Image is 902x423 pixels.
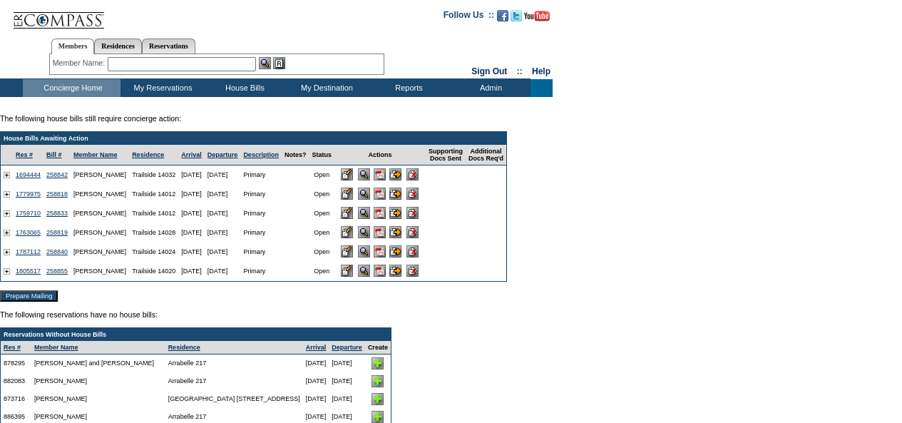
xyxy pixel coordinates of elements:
[371,393,384,405] img: Add House Bill
[341,226,353,238] input: Edit
[34,344,78,351] a: Member Name
[46,171,68,178] a: 258842
[4,230,10,236] img: plus.gif
[53,57,108,69] div: Member Name:
[46,229,68,236] a: 258819
[243,151,279,158] a: Description
[16,248,41,255] a: 1787112
[367,79,449,97] td: Reports
[374,245,386,258] img: b_pdf.gif
[449,79,531,97] td: Admin
[389,168,401,180] input: Submit for Processing
[389,265,401,277] input: Submit for Processing
[132,151,164,158] a: Residence
[46,248,68,255] a: 258840
[205,243,241,262] td: [DATE]
[16,151,33,158] a: Res #
[374,207,386,219] img: b_pdf.gif
[1,355,31,372] td: 878295
[341,207,353,219] input: Edit
[71,204,129,223] td: [PERSON_NAME]
[16,229,41,236] a: 1763065
[16,210,41,217] a: 1759710
[374,265,386,277] img: b_pdf.gif
[207,151,238,158] a: Departure
[426,145,466,165] td: Supporting Docs Sent
[71,165,129,185] td: [PERSON_NAME]
[178,185,205,204] td: [DATE]
[341,265,353,277] input: Edit
[4,268,10,275] img: plus.gif
[205,262,241,281] td: [DATE]
[389,188,401,200] input: Submit for Processing
[178,262,205,281] td: [DATE]
[1,328,391,341] td: Reservations Without House Bills
[406,245,419,258] input: Delete
[129,204,178,223] td: Trailside 14012
[406,188,419,200] input: Delete
[374,188,386,200] img: b_pdf.gif
[329,355,365,372] td: [DATE]
[181,151,202,158] a: Arrival
[240,204,282,223] td: Primary
[240,165,282,185] td: Primary
[306,344,327,351] a: Arrival
[524,11,550,21] img: Subscribe to our YouTube Channel
[46,190,68,198] a: 258818
[205,223,241,243] td: [DATE]
[240,262,282,281] td: Primary
[16,171,41,178] a: 1694444
[371,411,384,423] img: Add House Bill
[46,267,68,275] a: 258855
[165,390,303,408] td: [GEOGRAPHIC_DATA] [STREET_ADDRESS]
[309,243,334,262] td: Open
[309,145,334,165] td: Status
[23,79,121,97] td: Concierge Home
[4,191,10,198] img: plus.gif
[4,249,10,255] img: plus.gif
[31,355,165,372] td: [PERSON_NAME] and [PERSON_NAME]
[374,168,386,180] img: b_pdf.gif
[389,245,401,258] input: Submit for Processing
[358,207,370,219] input: View
[406,207,419,219] input: Delete
[46,151,62,158] a: Bill #
[129,185,178,204] td: Trailside 14012
[334,145,426,165] td: Actions
[4,210,10,217] img: plus.gif
[73,151,118,158] a: Member Name
[1,390,31,408] td: 873716
[16,190,41,198] a: 1779975
[532,66,550,76] a: Help
[259,57,271,69] img: View
[71,243,129,262] td: [PERSON_NAME]
[71,262,129,281] td: [PERSON_NAME]
[329,390,365,408] td: [DATE]
[309,185,334,204] td: Open
[358,168,370,180] input: View
[497,14,508,23] a: Become our fan on Facebook
[309,262,334,281] td: Open
[129,262,178,281] td: Trailside 14020
[203,79,285,97] td: House Bills
[303,372,329,390] td: [DATE]
[178,204,205,223] td: [DATE]
[358,265,370,277] input: View
[178,223,205,243] td: [DATE]
[389,207,401,219] input: Submit for Processing
[178,243,205,262] td: [DATE]
[329,372,365,390] td: [DATE]
[466,145,506,165] td: Additional Docs Req'd
[129,223,178,243] td: Trailside 14028
[16,267,41,275] a: 1805517
[282,145,309,165] td: Notes?
[273,57,285,69] img: Reservations
[511,14,522,23] a: Follow us on Twitter
[309,165,334,185] td: Open
[129,165,178,185] td: Trailside 14032
[365,341,391,355] td: Create
[168,344,200,351] a: Residence
[129,243,178,262] td: Trailside 14024
[341,188,353,200] input: Edit
[371,357,384,370] img: Add House Bill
